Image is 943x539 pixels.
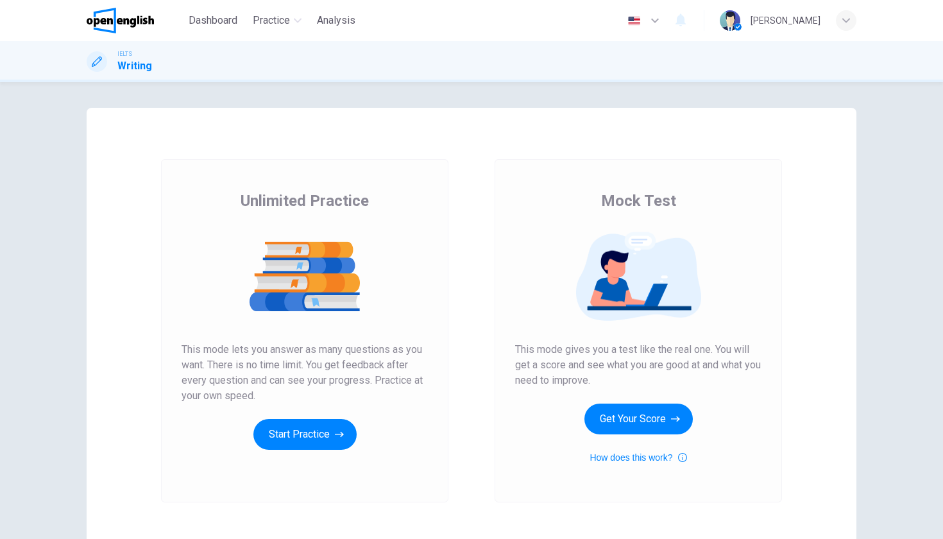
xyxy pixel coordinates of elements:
button: How does this work? [590,450,686,465]
span: Mock Test [601,191,676,211]
button: Practice [248,9,307,32]
span: Analysis [317,13,355,28]
h1: Writing [117,58,152,74]
button: Start Practice [253,419,357,450]
button: Analysis [312,9,361,32]
button: Get Your Score [584,404,693,434]
span: This mode gives you a test like the real one. You will get a score and see what you are good at a... [515,342,761,388]
button: Dashboard [183,9,242,32]
span: Practice [253,13,290,28]
span: Unlimited Practice [241,191,369,211]
span: Dashboard [189,13,237,28]
img: Profile picture [720,10,740,31]
div: [PERSON_NAME] [751,13,820,28]
img: OpenEnglish logo [87,8,154,33]
span: This mode lets you answer as many questions as you want. There is no time limit. You get feedback... [182,342,428,404]
span: IELTS [117,49,132,58]
a: OpenEnglish logo [87,8,183,33]
img: en [626,16,642,26]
